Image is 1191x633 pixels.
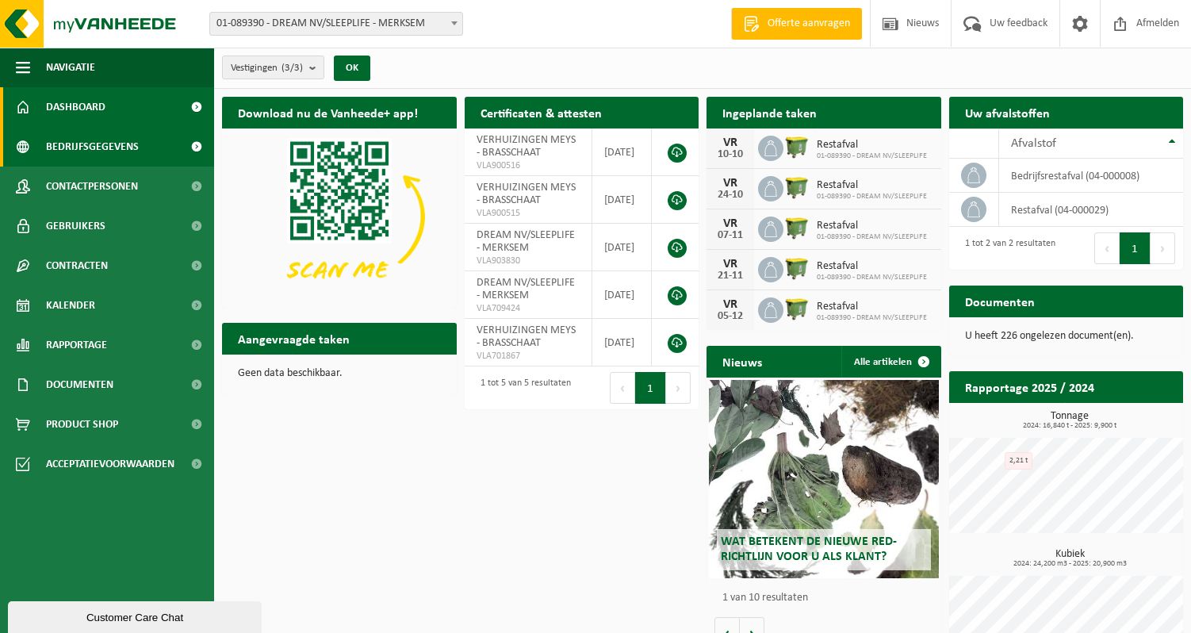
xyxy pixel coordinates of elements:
[949,286,1051,316] h2: Documenten
[1005,452,1032,470] div: 2,21 t
[817,273,927,282] span: 01-089390 - DREAM NV/SLEEPLIFE
[46,48,95,87] span: Navigatie
[1094,232,1120,264] button: Previous
[334,56,370,81] button: OK
[473,370,571,405] div: 1 tot 5 van 5 resultaten
[817,139,927,152] span: Restafval
[714,136,746,149] div: VR
[477,324,576,349] span: VERHUIZINGEN MEYS - BRASSCHAAT
[783,214,810,241] img: WB-1100-HPE-GN-50
[1151,232,1175,264] button: Next
[222,129,457,305] img: Download de VHEPlus App
[707,346,778,377] h2: Nieuws
[817,220,927,232] span: Restafval
[281,63,303,73] count: (3/3)
[714,311,746,322] div: 05-12
[592,176,652,224] td: [DATE]
[46,325,107,365] span: Rapportage
[957,422,1184,430] span: 2024: 16,840 t - 2025: 9,900 t
[783,295,810,322] img: WB-1100-HPE-GN-50
[999,193,1183,227] td: restafval (04-000029)
[635,372,666,404] button: 1
[999,159,1183,193] td: bedrijfsrestafval (04-000008)
[477,229,575,254] span: DREAM NV/SLEEPLIFE - MERKSEM
[709,380,939,578] a: Wat betekent de nieuwe RED-richtlijn voor u als klant?
[714,190,746,201] div: 24-10
[46,246,108,286] span: Contracten
[817,192,927,201] span: 01-089390 - DREAM NV/SLEEPLIFE
[477,159,580,172] span: VLA900516
[46,167,138,206] span: Contactpersonen
[592,224,652,271] td: [DATE]
[957,411,1184,430] h3: Tonnage
[714,258,746,270] div: VR
[46,127,139,167] span: Bedrijfsgegevens
[46,206,105,246] span: Gebruikers
[592,129,652,176] td: [DATE]
[46,405,118,444] span: Product Shop
[764,16,854,32] span: Offerte aanvragen
[841,346,940,378] a: Alle artikelen
[949,97,1066,128] h2: Uw afvalstoffen
[714,270,746,282] div: 21-11
[714,177,746,190] div: VR
[949,371,1110,402] h2: Rapportage 2025 / 2024
[714,217,746,230] div: VR
[1120,232,1151,264] button: 1
[721,535,897,563] span: Wat betekent de nieuwe RED-richtlijn voor u als klant?
[46,444,174,484] span: Acceptatievoorwaarden
[209,12,463,36] span: 01-089390 - DREAM NV/SLEEPLIFE - MERKSEM
[592,271,652,319] td: [DATE]
[477,134,576,159] span: VERHUIZINGEN MEYS - BRASSCHAAT
[714,149,746,160] div: 10-10
[817,301,927,313] span: Restafval
[714,230,746,241] div: 07-11
[957,560,1184,568] span: 2024: 24,200 m3 - 2025: 20,900 m3
[817,313,927,323] span: 01-089390 - DREAM NV/SLEEPLIFE
[817,152,927,161] span: 01-089390 - DREAM NV/SLEEPLIFE
[46,365,113,405] span: Documenten
[222,56,324,79] button: Vestigingen(3/3)
[1065,402,1181,434] a: Bekijk rapportage
[477,277,575,301] span: DREAM NV/SLEEPLIFE - MERKSEM
[477,255,580,267] span: VLA903830
[817,232,927,242] span: 01-089390 - DREAM NV/SLEEPLIFE
[714,298,746,311] div: VR
[477,302,580,315] span: VLA709424
[783,255,810,282] img: WB-1100-HPE-GN-50
[46,286,95,325] span: Kalender
[783,174,810,201] img: WB-1100-HPE-GN-50
[46,87,105,127] span: Dashboard
[465,97,618,128] h2: Certificaten & attesten
[592,319,652,366] td: [DATE]
[477,182,576,206] span: VERHUIZINGEN MEYS - BRASSCHAAT
[817,179,927,192] span: Restafval
[707,97,833,128] h2: Ingeplande taken
[731,8,862,40] a: Offerte aanvragen
[666,372,691,404] button: Next
[817,260,927,273] span: Restafval
[222,97,434,128] h2: Download nu de Vanheede+ app!
[965,331,1168,342] p: U heeft 226 ongelezen document(en).
[1011,137,1056,150] span: Afvalstof
[238,368,441,379] p: Geen data beschikbaar.
[222,323,366,354] h2: Aangevraagde taken
[610,372,635,404] button: Previous
[8,598,265,633] iframe: chat widget
[783,133,810,160] img: WB-1100-HPE-GN-50
[231,56,303,80] span: Vestigingen
[477,207,580,220] span: VLA900515
[957,549,1184,568] h3: Kubiek
[722,593,933,604] p: 1 van 10 resultaten
[477,350,580,363] span: VLA701867
[957,231,1055,266] div: 1 tot 2 van 2 resultaten
[210,13,462,35] span: 01-089390 - DREAM NV/SLEEPLIFE - MERKSEM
